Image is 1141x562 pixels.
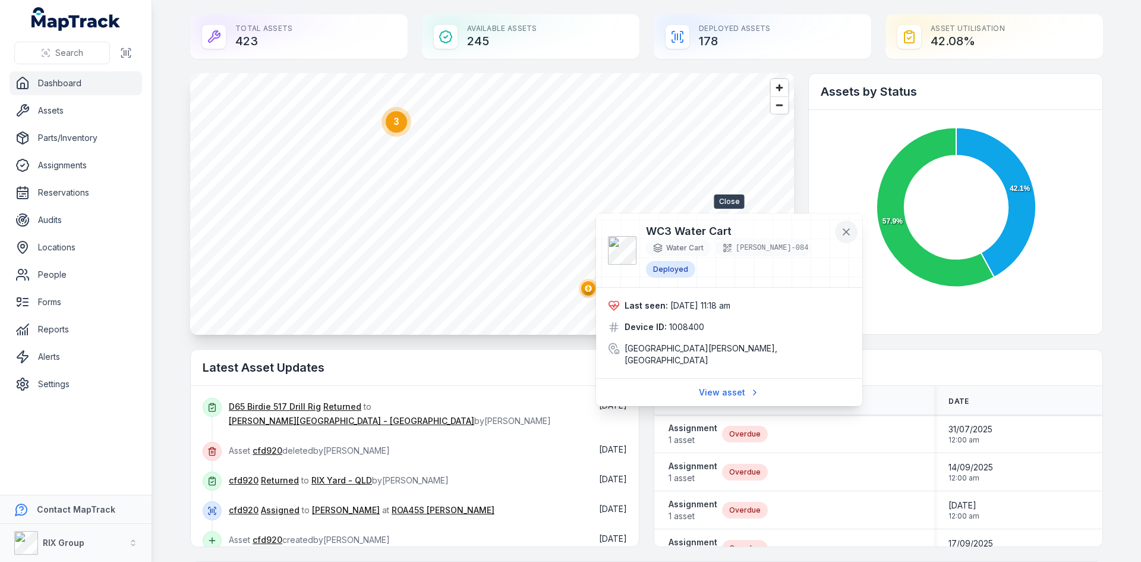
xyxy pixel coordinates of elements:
[948,423,992,445] time: 7/31/2025, 12:00:00 AM
[599,504,627,514] span: [DATE]
[669,422,717,446] a: Assignment1 asset
[10,99,142,123] a: Assets
[261,475,299,486] a: Returned
[229,475,449,485] span: to by [PERSON_NAME]
[669,460,717,484] a: Assignment1 asset
[666,243,704,253] span: Water Cart
[55,47,83,59] span: Search
[625,300,668,312] strong: Last seen:
[190,73,794,335] canvas: Map
[323,401,361,413] a: Returned
[948,538,993,550] span: 17/09/2025
[669,498,717,510] strong: Assignment
[31,7,121,31] a: MapTrack
[669,321,704,333] span: 1008400
[948,500,979,511] span: [DATE]
[10,236,142,259] a: Locations
[10,345,142,369] a: Alerts
[821,83,1090,100] h2: Assets by Status
[253,534,282,546] a: cfd920
[10,153,142,177] a: Assignments
[948,461,993,473] span: 14/09/2025
[771,79,788,96] button: Zoom in
[646,261,695,278] div: Deployed
[229,475,259,486] a: cfd920
[10,71,142,95] a: Dashboard
[722,502,768,519] div: Overdue
[948,500,979,521] time: 9/13/2025, 12:00:00 AM
[599,533,627,544] time: 9/26/2025, 8:02:22 AM
[394,117,399,127] text: 3
[229,504,259,516] a: cfd920
[203,359,627,376] h2: Latest Asset Updates
[669,536,717,548] strong: Assignment
[669,472,717,484] span: 1 asset
[229,445,390,456] span: Asset deleted by [PERSON_NAME]
[948,461,993,483] time: 9/14/2025, 12:00:00 AM
[311,475,372,486] a: RIX Yard - QLD
[625,321,667,333] strong: Device ID:
[261,504,300,516] a: Assigned
[670,300,730,310] span: [DATE] 11:18 am
[722,540,768,557] div: Overdue
[669,498,717,522] a: Assignment1 asset
[625,343,850,366] span: [GEOGRAPHIC_DATA][PERSON_NAME], [GEOGRAPHIC_DATA]
[10,208,142,232] a: Audits
[253,445,282,457] a: cfd920
[670,300,730,310] time: 9/22/2025, 11:18:57 AM
[716,240,811,256] div: [PERSON_NAME]-084
[948,423,992,435] span: 31/07/2025
[229,401,551,426] span: to by [PERSON_NAME]
[599,533,627,544] span: [DATE]
[669,460,717,472] strong: Assignment
[948,538,993,559] time: 9/17/2025, 12:00:00 AM
[229,505,494,515] span: to at
[948,511,979,521] span: 12:00 am
[14,42,110,64] button: Search
[599,444,627,454] span: [DATE]
[599,444,627,454] time: 9/26/2025, 8:18:54 AM
[948,397,969,406] span: Date
[948,473,993,483] span: 12:00 am
[666,359,1090,376] h2: Overdue & Missing Assets
[771,96,788,114] button: Zoom out
[229,415,474,427] a: [PERSON_NAME][GEOGRAPHIC_DATA] - [GEOGRAPHIC_DATA]
[646,223,831,240] h3: WC3 Water Cart
[10,126,142,150] a: Parts/Inventory
[599,504,627,514] time: 9/26/2025, 8:02:43 AM
[229,535,390,545] span: Asset created by [PERSON_NAME]
[392,504,494,516] a: ROA45S [PERSON_NAME]
[312,504,380,516] a: [PERSON_NAME]
[722,426,768,442] div: Overdue
[599,474,627,484] span: [DATE]
[669,510,717,522] span: 1 asset
[722,464,768,481] div: Overdue
[10,372,142,396] a: Settings
[229,401,321,413] a: D65 Birdie 517 Drill Rig
[10,263,142,287] a: People
[10,181,142,205] a: Reservations
[948,435,992,445] span: 12:00 am
[714,194,745,209] span: Close
[37,504,115,514] strong: Contact MapTrack
[691,381,767,404] a: View asset
[669,434,717,446] span: 1 asset
[43,538,84,548] strong: RIX Group
[669,422,717,434] strong: Assignment
[10,318,142,341] a: Reports
[669,536,717,560] a: Assignment
[599,474,627,484] time: 9/26/2025, 8:18:48 AM
[10,290,142,314] a: Forms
